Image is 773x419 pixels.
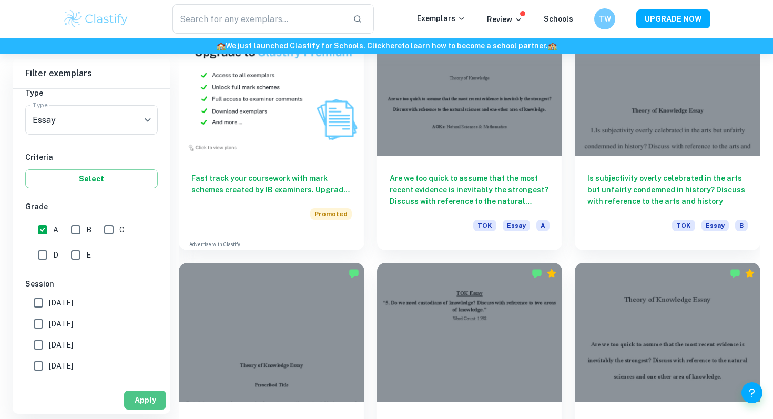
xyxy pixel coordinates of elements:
[503,220,530,231] span: Essay
[735,220,748,231] span: B
[179,17,364,156] img: Thumbnail
[25,105,158,135] div: Essay
[191,172,352,196] h6: Fast track your coursework with mark schemes created by IB examiners. Upgrade now
[349,268,359,279] img: Marked
[672,220,695,231] span: TOK
[172,4,344,34] input: Search for any exemplars...
[594,8,615,29] button: TW
[636,9,710,28] button: UPGRADE NOW
[741,382,762,403] button: Help and Feedback
[745,268,755,279] div: Premium
[548,42,557,50] span: 🏫
[25,169,158,188] button: Select
[730,268,740,279] img: Marked
[49,339,73,351] span: [DATE]
[25,151,158,163] h6: Criteria
[487,14,523,25] p: Review
[86,249,91,261] span: E
[33,100,48,109] label: Type
[532,268,542,279] img: Marked
[390,172,550,207] h6: Are we too quick to assume that the most recent evidence is inevitably the strongest? Discuss wit...
[385,42,402,50] a: here
[546,268,557,279] div: Premium
[53,249,58,261] span: D
[575,17,760,250] a: Is subjectivity overly celebrated in the arts but unfairly condemned in history? Discuss with ref...
[25,278,158,290] h6: Session
[63,8,129,29] img: Clastify logo
[536,220,550,231] span: A
[701,220,729,231] span: Essay
[53,224,58,236] span: A
[599,13,611,25] h6: TW
[49,318,73,330] span: [DATE]
[377,17,563,250] a: Are we too quick to assume that the most recent evidence is inevitably the strongest? Discuss wit...
[86,224,91,236] span: B
[473,220,496,231] span: TOK
[119,224,125,236] span: C
[49,360,73,372] span: [DATE]
[417,13,466,24] p: Exemplars
[310,208,352,220] span: Promoted
[124,391,166,410] button: Apply
[49,381,73,393] span: [DATE]
[25,201,158,212] h6: Grade
[2,40,771,52] h6: We just launched Clastify for Schools. Click to learn how to become a school partner.
[49,297,73,309] span: [DATE]
[13,59,170,88] h6: Filter exemplars
[217,42,226,50] span: 🏫
[587,172,748,207] h6: Is subjectivity overly celebrated in the arts but unfairly condemned in history? Discuss with ref...
[544,15,573,23] a: Schools
[25,87,158,99] h6: Type
[189,241,240,248] a: Advertise with Clastify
